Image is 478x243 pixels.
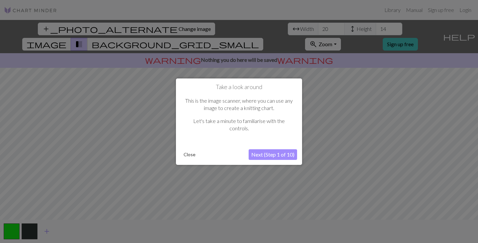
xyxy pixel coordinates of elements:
h1: Take a look around [181,83,297,90]
div: Take a look around [176,78,302,165]
button: Close [181,150,198,160]
p: Let's take a minute to familiarise with the controls. [184,117,294,132]
button: Next (Step 1 of 10) [249,149,297,160]
p: This is the image scanner, where you can use any image to create a knitting chart. [184,97,294,112]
